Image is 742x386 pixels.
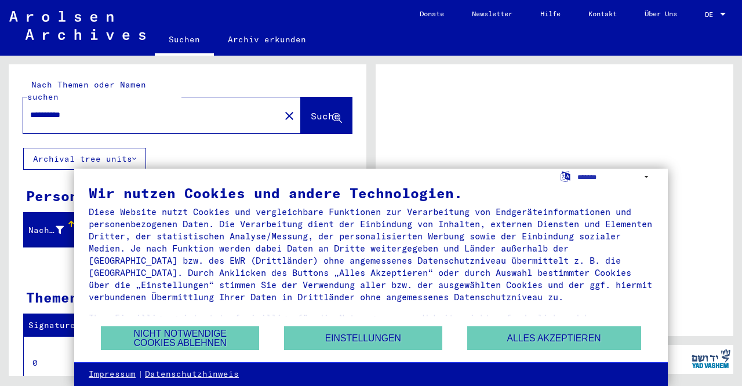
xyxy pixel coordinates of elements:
button: Archival tree units [23,148,146,170]
img: yv_logo.png [689,344,733,373]
button: Clear [278,104,301,127]
select: Sprache auswählen [577,169,653,185]
div: Signature [28,319,94,332]
span: DE [705,10,718,19]
button: Suche [301,97,352,133]
div: Personen [26,185,96,206]
div: Nachname [28,221,78,239]
div: Themen [26,287,78,308]
div: Diese Website nutzt Cookies und vergleichbare Funktionen zur Verarbeitung von Endgeräteinformatio... [89,206,653,303]
mat-header-cell: Nachname [24,214,76,246]
span: Suche [311,110,340,122]
a: Impressum [89,369,136,380]
label: Sprache auswählen [559,170,572,181]
button: Nicht notwendige Cookies ablehnen [101,326,259,350]
button: Einstellungen [284,326,442,350]
mat-label: Nach Themen oder Namen suchen [27,79,146,102]
div: Signature [28,316,106,335]
a: Datenschutzhinweis [145,369,239,380]
div: Wir nutzen Cookies und andere Technologien. [89,186,653,200]
img: Arolsen_neg.svg [9,11,146,40]
a: Archiv erkunden [214,26,320,53]
mat-icon: close [282,109,296,123]
button: Alles akzeptieren [467,326,641,350]
a: Suchen [155,26,214,56]
div: Nachname [28,224,64,236]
